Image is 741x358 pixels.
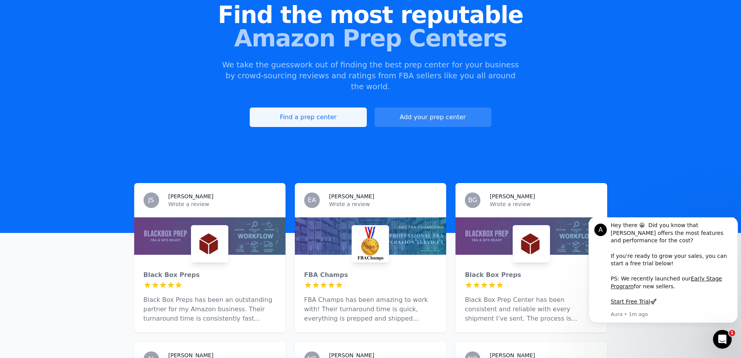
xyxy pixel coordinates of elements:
[25,93,147,101] p: Message from Aura, sent 1m ago
[25,58,137,72] a: Early Stage Program
[65,81,71,87] b: 🚀
[713,330,732,349] iframe: Intercom live chat
[168,192,214,200] h3: [PERSON_NAME]
[729,330,735,336] span: 1
[353,227,387,261] img: FBA Champs
[308,197,316,203] span: EA
[585,217,741,328] iframe: Intercom notifications message
[221,59,520,92] p: We take the guesswork out of finding the best prep center for your business by crowd-sourcing rev...
[295,183,446,333] a: EA[PERSON_NAME]Wrote a reviewFBA ChampsFBA ChampsFBA Champs has been amazing to work with! Their ...
[465,270,597,280] div: Black Box Preps
[25,4,147,88] div: Hey there 😀 Did you know that [PERSON_NAME] offers the most features and performance for the cost...
[9,6,21,19] div: Profile image for Aura
[144,295,276,323] p: Black Box Preps has been an outstanding partner for my Amazon business. Their turnaround time is ...
[304,270,437,280] div: FBA Champs
[375,108,491,127] a: Add your prep center
[304,295,437,323] p: FBA Champs has been amazing to work with! Their turnaround time is quick, everything is prepped a...
[12,26,729,50] span: Amazon Prep Centers
[25,81,65,87] a: Start Free Trial
[468,197,477,203] span: BG
[193,227,227,261] img: Black Box Preps
[168,200,276,208] p: Wrote a review
[148,197,154,203] span: JS
[329,200,437,208] p: Wrote a review
[12,3,729,26] span: Find the most reputable
[455,183,607,333] a: BG[PERSON_NAME]Wrote a reviewBlack Box PrepsBlack Box PrepsBlack Box Prep Center has been consist...
[490,192,535,200] h3: [PERSON_NAME]
[250,108,366,127] a: Find a prep center
[144,270,276,280] div: Black Box Preps
[329,192,374,200] h3: [PERSON_NAME]
[514,227,548,261] img: Black Box Preps
[134,183,286,333] a: JS[PERSON_NAME]Wrote a reviewBlack Box PrepsBlack Box PrepsBlack Box Preps has been an outstandin...
[465,295,597,323] p: Black Box Prep Center has been consistent and reliable with every shipment I’ve sent. The process...
[490,200,597,208] p: Wrote a review
[25,4,147,92] div: Message content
